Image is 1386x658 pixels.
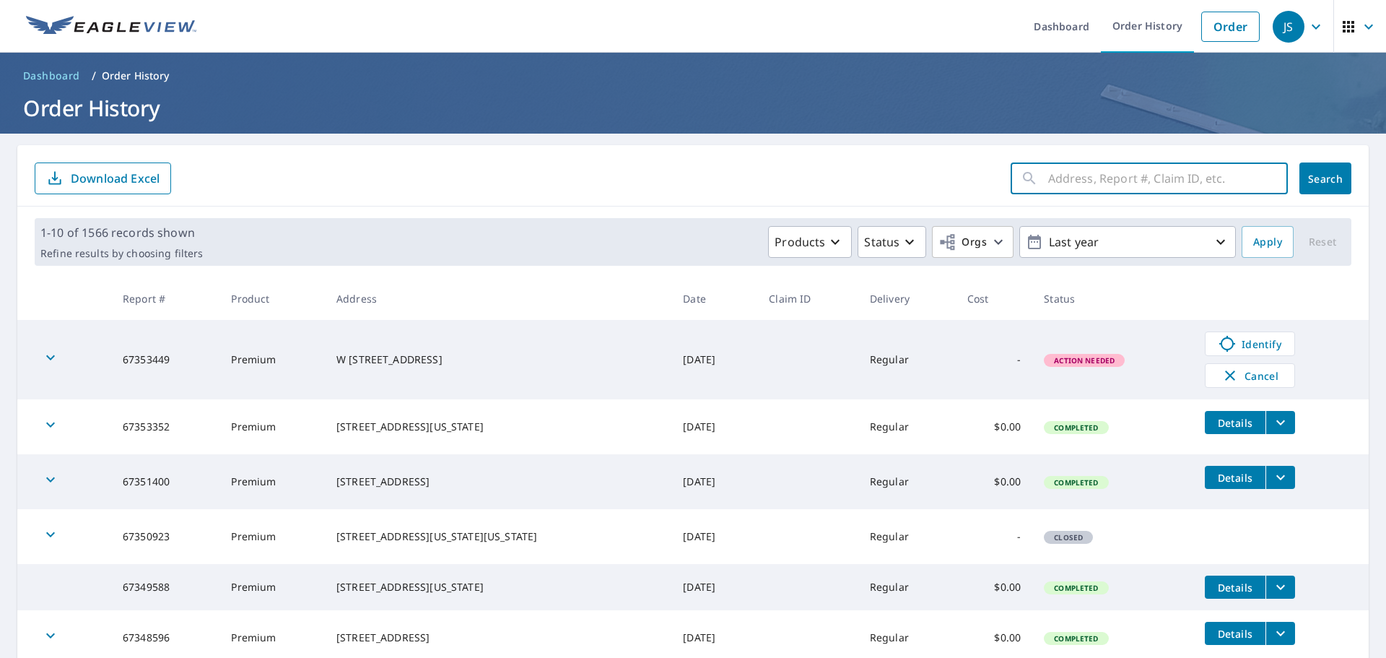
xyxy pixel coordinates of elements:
span: Completed [1045,633,1107,644]
td: Premium [219,564,325,610]
td: Regular [858,509,956,564]
span: Closed [1045,532,1091,542]
td: 67353449 [111,320,219,399]
span: Details [1213,581,1257,594]
button: Search [1299,163,1351,194]
button: Products [768,226,852,258]
span: Apply [1253,233,1282,251]
span: Completed [1045,583,1107,593]
th: Delivery [858,277,956,320]
div: [STREET_ADDRESS] [336,475,660,489]
button: filesDropdownBtn-67351400 [1265,466,1295,489]
span: Action Needed [1045,355,1123,365]
a: Dashboard [17,64,86,87]
div: W [STREET_ADDRESS] [336,352,660,367]
td: 67350923 [111,509,219,564]
div: JS [1273,11,1304,43]
span: Completed [1045,423,1107,433]
p: Refine results by choosing filters [40,247,203,260]
span: Details [1213,627,1257,641]
a: Order [1201,12,1260,42]
td: [DATE] [671,454,757,509]
button: Status [858,226,926,258]
th: Claim ID [757,277,858,320]
td: Premium [219,320,325,399]
p: Order History [102,69,170,83]
button: Orgs [932,226,1014,258]
p: Status [864,233,899,251]
td: [DATE] [671,509,757,564]
th: Address [325,277,671,320]
li: / [92,67,96,85]
button: filesDropdownBtn-67349588 [1265,576,1295,599]
th: Report # [111,277,219,320]
button: detailsBtn-67349588 [1205,576,1265,599]
p: Last year [1043,230,1212,255]
p: Products [775,233,825,251]
td: Regular [858,564,956,610]
div: [STREET_ADDRESS][US_STATE] [336,580,660,594]
td: - [956,509,1032,564]
td: 67353352 [111,399,219,454]
span: Orgs [938,233,987,251]
p: 1-10 of 1566 records shown [40,224,203,241]
nav: breadcrumb [17,64,1369,87]
td: Premium [219,454,325,509]
th: Date [671,277,757,320]
input: Address, Report #, Claim ID, etc. [1048,158,1288,199]
td: Regular [858,454,956,509]
td: [DATE] [671,399,757,454]
span: Search [1311,172,1340,186]
button: Last year [1019,226,1236,258]
td: Regular [858,320,956,399]
button: detailsBtn-67353352 [1205,411,1265,434]
div: [STREET_ADDRESS][US_STATE] [336,420,660,434]
td: Regular [858,399,956,454]
button: Download Excel [35,163,171,194]
button: filesDropdownBtn-67353352 [1265,411,1295,434]
p: Download Excel [71,170,160,186]
td: $0.00 [956,399,1032,454]
button: filesDropdownBtn-67348596 [1265,622,1295,645]
div: [STREET_ADDRESS] [336,631,660,645]
span: Details [1213,471,1257,485]
td: [DATE] [671,564,757,610]
span: Cancel [1220,367,1280,384]
td: Premium [219,399,325,454]
button: Apply [1242,226,1294,258]
div: [STREET_ADDRESS][US_STATE][US_STATE] [336,529,660,544]
img: EV Logo [26,16,196,38]
h1: Order History [17,93,1369,123]
span: Identify [1214,335,1286,352]
button: detailsBtn-67351400 [1205,466,1265,489]
td: - [956,320,1032,399]
td: Premium [219,509,325,564]
td: [DATE] [671,320,757,399]
a: Identify [1205,332,1295,356]
td: $0.00 [956,454,1032,509]
td: $0.00 [956,564,1032,610]
span: Details [1213,416,1257,430]
td: 67349588 [111,564,219,610]
button: Cancel [1205,363,1295,388]
th: Status [1032,277,1193,320]
button: detailsBtn-67348596 [1205,622,1265,645]
span: Completed [1045,477,1107,488]
td: 67351400 [111,454,219,509]
span: Dashboard [23,69,80,83]
th: Product [219,277,325,320]
th: Cost [956,277,1032,320]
